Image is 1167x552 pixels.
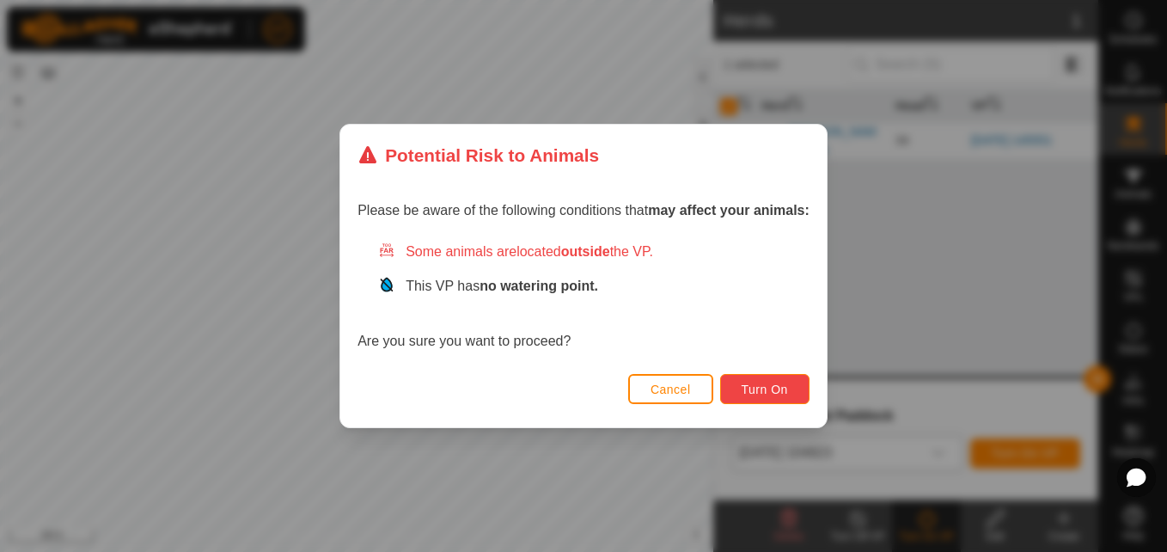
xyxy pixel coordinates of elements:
span: Cancel [651,383,691,396]
span: This VP has [406,279,598,293]
button: Turn On [720,374,810,404]
span: located the VP. [516,244,653,259]
span: Please be aware of the following conditions that [357,203,810,218]
strong: no watering point. [480,279,598,293]
div: Are you sure you want to proceed? [357,242,810,352]
div: Some animals are [378,242,810,262]
strong: outside [561,244,610,259]
strong: may affect your animals: [648,203,810,218]
span: Turn On [742,383,788,396]
button: Cancel [628,374,713,404]
div: Potential Risk to Animals [357,142,599,169]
